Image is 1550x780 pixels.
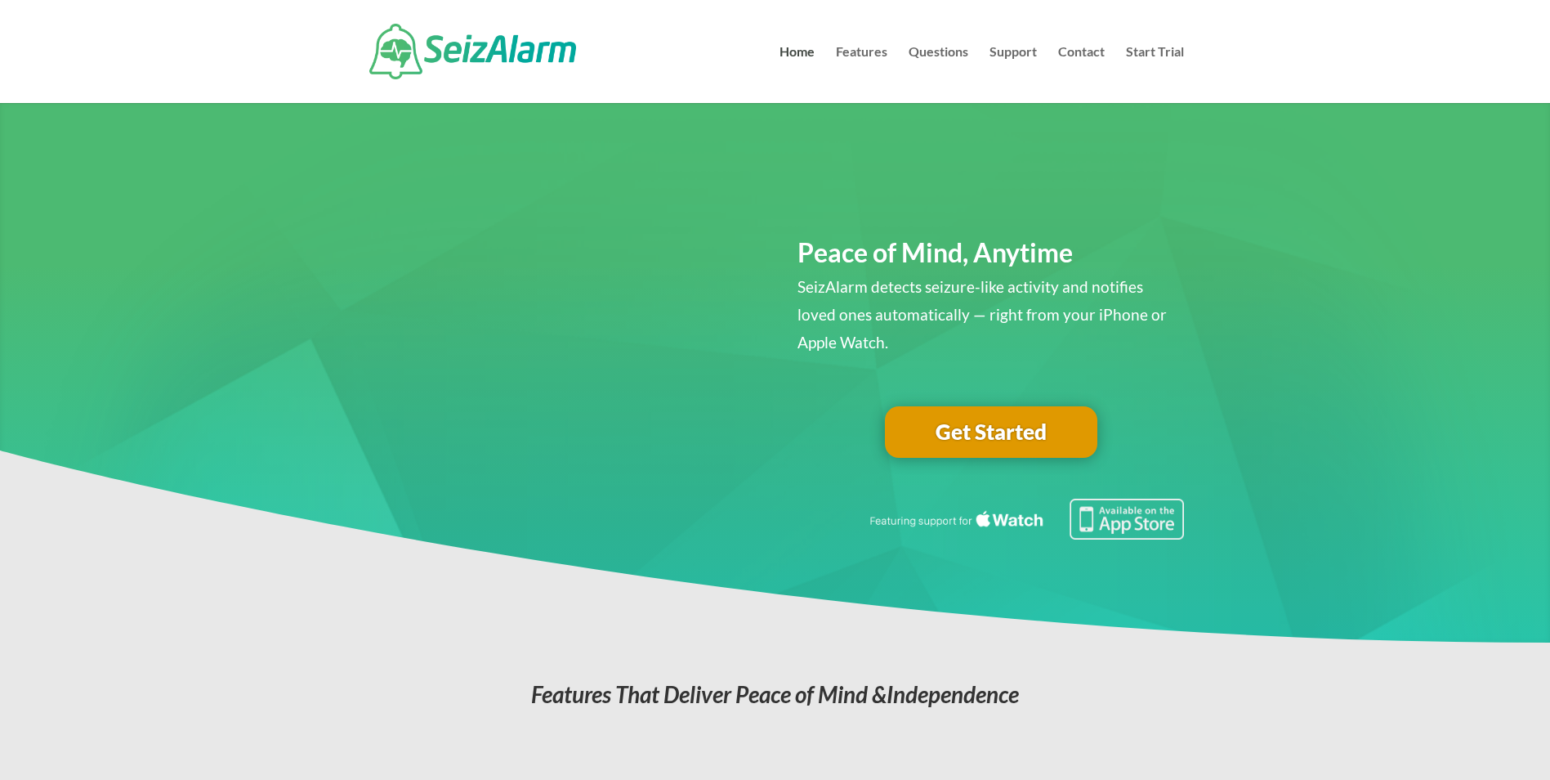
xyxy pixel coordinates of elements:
[867,499,1184,540] img: Seizure detection available in the Apple App Store.
[369,24,576,79] img: SeizAlarm
[797,236,1073,268] span: Peace of Mind, Anytime
[797,277,1167,352] span: SeizAlarm detects seizure-like activity and notifies loved ones automatically — right from your i...
[1126,46,1184,103] a: Start Trial
[885,406,1097,459] a: Get Started
[531,680,1019,708] em: Features That Deliver Peace of Mind &
[1058,46,1105,103] a: Contact
[887,680,1019,708] span: Independence
[779,46,815,103] a: Home
[836,46,887,103] a: Features
[989,46,1037,103] a: Support
[909,46,968,103] a: Questions
[867,524,1184,543] a: Featuring seizure detection support for the Apple Watch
